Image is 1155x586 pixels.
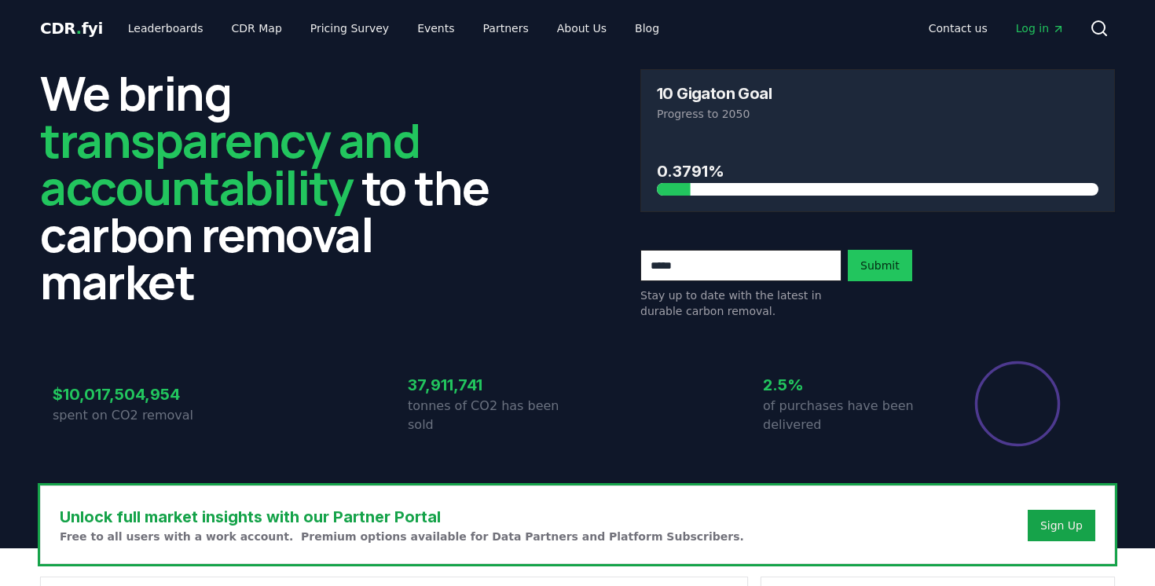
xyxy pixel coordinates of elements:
[115,14,216,42] a: Leaderboards
[405,14,467,42] a: Events
[1028,510,1095,541] button: Sign Up
[408,373,577,397] h3: 37,911,741
[1016,20,1065,36] span: Log in
[657,86,772,101] h3: 10 Gigaton Goal
[848,250,912,281] button: Submit
[640,288,841,319] p: Stay up to date with the latest in durable carbon removal.
[763,373,933,397] h3: 2.5%
[40,108,420,219] span: transparency and accountability
[1040,518,1083,533] a: Sign Up
[298,14,401,42] a: Pricing Survey
[40,69,515,305] h2: We bring to the carbon removal market
[973,360,1061,448] div: Percentage of sales delivered
[76,19,82,38] span: .
[544,14,619,42] a: About Us
[219,14,295,42] a: CDR Map
[53,406,222,425] p: spent on CO2 removal
[40,17,103,39] a: CDR.fyi
[115,14,672,42] nav: Main
[657,106,1098,122] p: Progress to 2050
[1003,14,1077,42] a: Log in
[657,159,1098,183] h3: 0.3791%
[916,14,1077,42] nav: Main
[60,529,744,544] p: Free to all users with a work account. Premium options available for Data Partners and Platform S...
[53,383,222,406] h3: $10,017,504,954
[60,505,744,529] h3: Unlock full market insights with our Partner Portal
[408,397,577,434] p: tonnes of CO2 has been sold
[40,19,103,38] span: CDR fyi
[622,14,672,42] a: Blog
[471,14,541,42] a: Partners
[763,397,933,434] p: of purchases have been delivered
[916,14,1000,42] a: Contact us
